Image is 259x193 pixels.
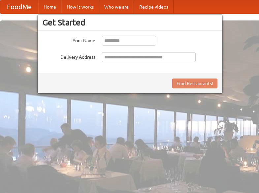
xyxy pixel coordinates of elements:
[172,79,217,88] button: Find Restaurants!
[134,0,174,14] a: Recipe videos
[99,0,134,14] a: Who we are
[38,0,61,14] a: Home
[43,36,95,44] label: Your Name
[43,17,217,27] h3: Get Started
[43,52,95,60] label: Delivery Address
[0,0,38,14] a: FoodMe
[61,0,99,14] a: How it works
